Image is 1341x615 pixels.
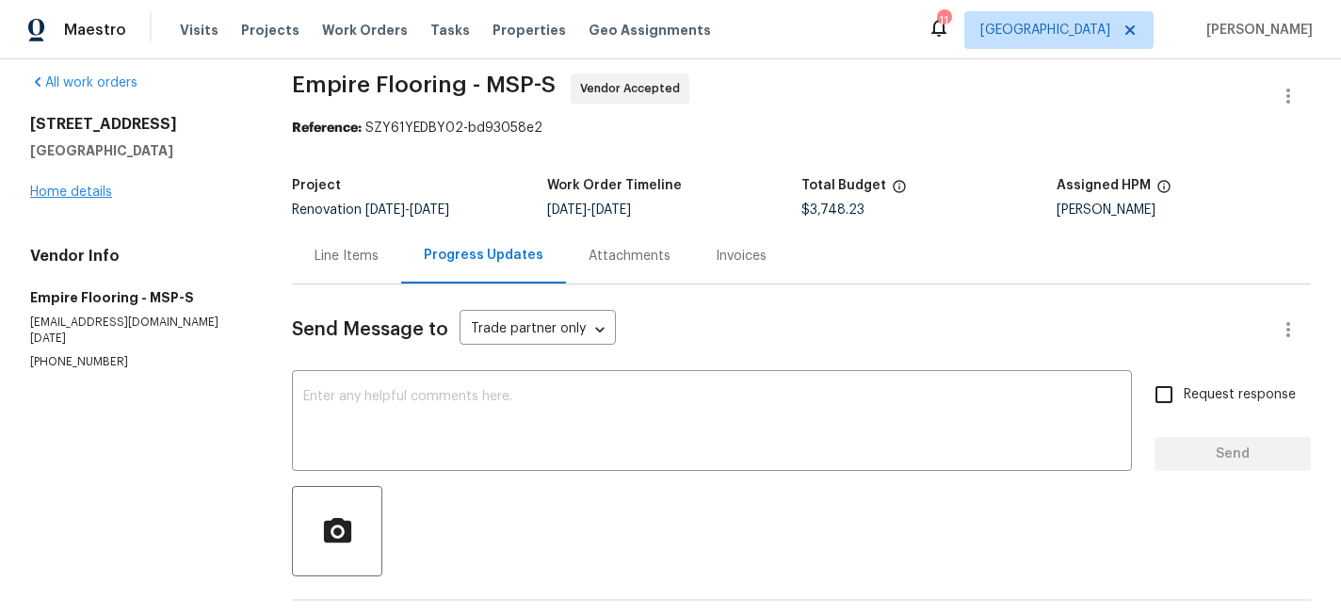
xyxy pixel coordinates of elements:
a: All work orders [30,76,137,89]
span: Visits [180,21,218,40]
span: - [365,203,449,217]
span: The total cost of line items that have been proposed by Opendoor. This sum includes line items th... [892,179,907,203]
span: $3,748.23 [801,203,864,217]
span: Maestro [64,21,126,40]
span: Projects [241,21,299,40]
span: [DATE] [410,203,449,217]
div: 11 [937,11,950,30]
h4: Vendor Info [30,247,247,266]
h2: [STREET_ADDRESS] [30,115,247,134]
p: [PHONE_NUMBER] [30,354,247,370]
h5: Total Budget [801,179,886,192]
span: Tasks [430,24,470,37]
div: Trade partner only [460,315,616,346]
span: [PERSON_NAME] [1199,21,1313,40]
span: Renovation [292,203,449,217]
span: Send Message to [292,320,448,339]
div: Progress Updates [424,246,543,265]
span: - [547,203,631,217]
p: [EMAIL_ADDRESS][DOMAIN_NAME][DATE] [30,315,247,347]
a: Home details [30,186,112,199]
span: [DATE] [591,203,631,217]
span: [GEOGRAPHIC_DATA] [980,21,1110,40]
div: Line Items [315,247,379,266]
b: Reference: [292,121,362,135]
h5: Work Order Timeline [547,179,682,192]
div: [PERSON_NAME] [1057,203,1311,217]
h5: Assigned HPM [1057,179,1151,192]
span: Work Orders [322,21,408,40]
span: Vendor Accepted [580,79,687,98]
div: SZY61YEDBY02-bd93058e2 [292,119,1311,138]
h5: Project [292,179,341,192]
span: Empire Flooring - MSP-S [292,73,556,96]
h5: Empire Flooring - MSP-S [30,288,247,307]
div: Invoices [716,247,767,266]
h5: [GEOGRAPHIC_DATA] [30,141,247,160]
span: [DATE] [365,203,405,217]
span: Geo Assignments [589,21,711,40]
span: Request response [1184,385,1296,405]
span: The hpm assigned to this work order. [1156,179,1171,203]
span: Properties [493,21,566,40]
span: [DATE] [547,203,587,217]
div: Attachments [589,247,670,266]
